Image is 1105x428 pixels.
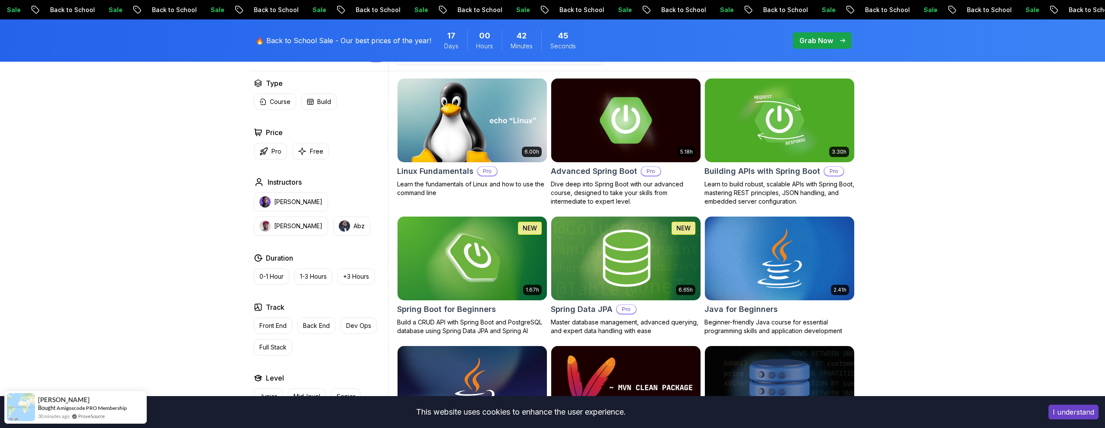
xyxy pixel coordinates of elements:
img: instructor img [339,220,350,232]
p: 3.30h [832,148,846,155]
h2: Track [266,302,284,312]
p: Sale [569,6,597,14]
p: 1-3 Hours [300,272,327,281]
p: Back to School [510,6,569,14]
p: Back to School [205,6,263,14]
a: Spring Data JPA card6.65hNEWSpring Data JPAProMaster database management, advanced querying, and ... [551,216,701,335]
p: 6.65h [679,286,693,293]
button: Mid-level [288,388,326,405]
button: +3 Hours [338,268,375,285]
button: instructor img[PERSON_NAME] [254,217,328,236]
button: Build [301,94,337,110]
img: Spring Data JPA card [551,217,701,300]
p: Master database management, advanced querying, and expert data handling with ease [551,318,701,335]
p: Course [270,98,290,106]
p: Sale [875,6,902,14]
img: Linux Fundamentals card [398,79,547,162]
button: Free [292,143,329,160]
h2: Instructors [268,177,302,187]
p: Sale [365,6,393,14]
p: Sale [161,6,189,14]
p: 0-1 Hour [259,272,284,281]
p: Senior [337,392,355,401]
span: Minutes [511,42,533,50]
p: Back to School [408,6,467,14]
button: Pro [254,143,287,160]
p: 5.18h [680,148,693,155]
button: Junior [254,388,283,405]
p: Front End [259,321,287,330]
h2: Spring Boot for Beginners [397,303,496,315]
p: Back to School [1020,6,1078,14]
p: [PERSON_NAME] [274,222,322,230]
img: Java for Beginners card [705,217,854,300]
p: Sale [60,6,87,14]
a: Java for Beginners card2.41hJava for BeginnersBeginner-friendly Java course for essential program... [704,216,855,335]
h2: Spring Data JPA [551,303,612,315]
button: instructor img[PERSON_NAME] [254,192,328,211]
p: 6.00h [524,148,539,155]
span: 30 minutes ago [38,412,69,420]
div: This website uses cookies to enhance the user experience. [6,403,1036,422]
p: Back to School [103,6,161,14]
img: instructor img [259,220,271,232]
a: Spring Boot for Beginners card1.67hNEWSpring Boot for BeginnersBuild a CRUD API with Spring Boot ... [397,216,547,335]
span: Bought [38,404,56,411]
span: [PERSON_NAME] [38,396,90,403]
p: Learn the fundamentals of Linux and how to use the command line [397,180,547,197]
button: Senior [331,388,361,405]
button: 1-3 Hours [294,268,332,285]
p: +3 Hours [343,272,369,281]
p: Sale [263,6,291,14]
a: Advanced Spring Boot card5.18hAdvanced Spring BootProDive deep into Spring Boot with our advanced... [551,78,701,206]
button: instructor imgAbz [333,217,370,236]
p: Pro [478,167,497,176]
img: provesource social proof notification image [7,393,35,421]
p: 1.67h [526,286,539,293]
p: Dev Ops [346,321,371,330]
p: [PERSON_NAME] [274,198,322,206]
p: Back End [303,321,330,330]
img: Advanced Spring Boot card [547,76,704,164]
a: Linux Fundamentals card6.00hLinux FundamentalsProLearn the fundamentals of Linux and how to use t... [397,78,547,197]
span: 45 Seconds [558,30,568,42]
p: Junior [259,392,277,401]
p: Back to School [816,6,875,14]
p: Sale [976,6,1004,14]
p: Back to School [612,6,671,14]
h2: Price [266,127,283,138]
button: Back End [297,318,335,334]
a: ProveSource [78,412,105,420]
a: Building APIs with Spring Boot card3.30hBuilding APIs with Spring BootProLearn to build robust, s... [704,78,855,206]
span: 42 Minutes [517,30,527,42]
h2: Building APIs with Spring Boot [704,165,820,177]
button: Dev Ops [341,318,377,334]
p: Pro [617,305,636,314]
p: Back to School [306,6,365,14]
p: Build a CRUD API with Spring Boot and PostgreSQL database using Spring Data JPA and Spring AI [397,318,547,335]
p: Sale [773,6,800,14]
span: Seconds [550,42,576,50]
p: Sale [467,6,495,14]
p: 🔥 Back to School Sale - Our best prices of the year! [256,35,431,46]
h2: Duration [266,253,293,263]
p: Pro [272,147,281,156]
button: Front End [254,318,292,334]
span: Hours [476,42,493,50]
img: instructor img [259,196,271,208]
p: Free [310,147,323,156]
p: NEW [676,224,691,233]
p: Back to School [1,6,60,14]
p: Grab Now [799,35,833,46]
span: 0 Hours [479,30,490,42]
img: Building APIs with Spring Boot card [705,79,854,162]
p: 2.41h [833,286,846,293]
p: Beginner-friendly Java course for essential programming skills and application development [704,318,855,335]
h2: Level [266,373,284,383]
h2: Advanced Spring Boot [551,165,637,177]
button: Course [254,94,296,110]
p: Pro [824,167,843,176]
p: Full Stack [259,343,287,352]
h2: Linux Fundamentals [397,165,474,177]
p: Dive deep into Spring Boot with our advanced course, designed to take your skills from intermedia... [551,180,701,206]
